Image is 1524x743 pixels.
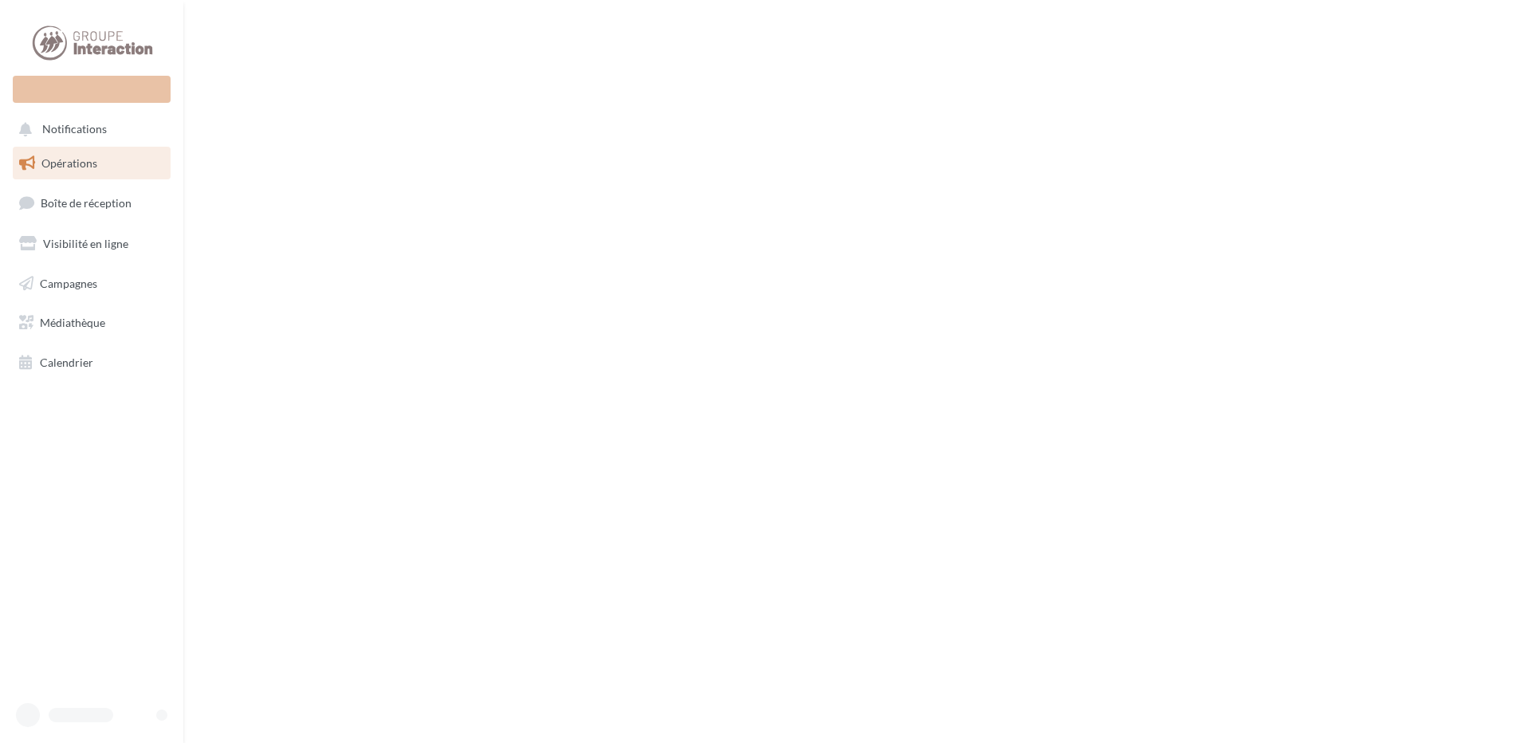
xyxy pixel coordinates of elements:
[40,316,105,329] span: Médiathèque
[42,123,107,136] span: Notifications
[40,356,93,369] span: Calendrier
[41,156,97,170] span: Opérations
[40,276,97,289] span: Campagnes
[41,196,132,210] span: Boîte de réception
[13,76,171,103] div: Nouvelle campagne
[10,147,174,180] a: Opérations
[10,306,174,340] a: Médiathèque
[10,186,174,220] a: Boîte de réception
[10,346,174,379] a: Calendrier
[10,267,174,301] a: Campagnes
[10,227,174,261] a: Visibilité en ligne
[43,237,128,250] span: Visibilité en ligne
